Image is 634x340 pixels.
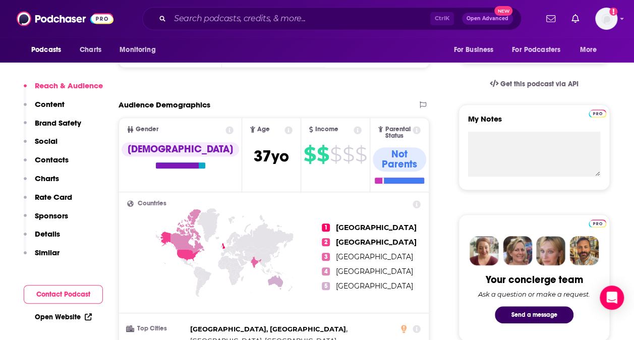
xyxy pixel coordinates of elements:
span: 3 [322,253,330,261]
span: Logged in as veronica.smith [595,8,617,30]
button: Send a message [495,306,573,323]
span: Parental Status [385,126,411,139]
img: Podchaser Pro [589,219,606,228]
img: Podchaser Pro [589,109,606,118]
button: Sponsors [24,211,68,230]
img: Barbara Profile [503,236,532,265]
a: Open Website [35,313,92,321]
button: Open AdvancedNew [462,13,513,25]
img: User Profile [595,8,617,30]
span: Get this podcast via API [500,80,579,88]
div: Search podcasts, credits, & more... [142,7,522,30]
button: Show profile menu [595,8,617,30]
a: Charts [73,40,107,60]
input: Search podcasts, credits, & more... [170,11,430,27]
span: Podcasts [31,43,61,57]
div: Not Parents [373,147,426,172]
span: For Business [453,43,493,57]
p: Sponsors [35,211,68,220]
p: Similar [35,248,60,257]
p: Charts [35,174,59,183]
p: Contacts [35,155,69,164]
button: open menu [573,40,610,60]
a: Show notifications dropdown [567,10,583,27]
div: [DEMOGRAPHIC_DATA] [122,142,239,156]
button: open menu [446,40,506,60]
p: Reach & Audience [35,81,103,90]
button: open menu [505,40,575,60]
span: Monitoring [120,43,155,57]
span: [GEOGRAPHIC_DATA] [336,281,413,291]
span: Income [315,126,338,133]
div: Ask a question or make a request. [478,290,590,298]
span: [GEOGRAPHIC_DATA], [GEOGRAPHIC_DATA] [190,325,346,333]
img: Jules Profile [536,236,565,265]
button: open menu [112,40,168,60]
span: Charts [80,43,101,57]
div: Your concierge team [486,273,583,286]
span: 2 [322,238,330,246]
span: Open Advanced [467,16,508,21]
span: 1 [322,223,330,232]
span: For Podcasters [512,43,560,57]
span: 5 [322,282,330,290]
span: Gender [136,126,158,133]
p: Brand Safety [35,118,81,128]
div: Open Intercom Messenger [600,286,624,310]
span: More [580,43,597,57]
a: Show notifications dropdown [542,10,559,27]
button: Charts [24,174,59,192]
span: $ [304,146,316,162]
button: Brand Safety [24,118,81,137]
h2: Audience Demographics [119,100,210,109]
span: , [190,323,348,335]
a: Pro website [589,218,606,228]
p: Details [35,229,60,239]
span: Countries [138,200,166,207]
button: Rate Card [24,192,72,211]
img: Sydney Profile [470,236,499,265]
button: Content [24,99,65,118]
span: $ [317,146,329,162]
button: Contacts [24,155,69,174]
img: Podchaser - Follow, Share and Rate Podcasts [17,9,113,28]
span: 37 yo [254,146,289,166]
button: Social [24,136,57,155]
span: [GEOGRAPHIC_DATA] [336,238,417,247]
span: [GEOGRAPHIC_DATA] [336,223,417,232]
span: Age [257,126,270,133]
button: open menu [24,40,74,60]
button: Reach & Audience [24,81,103,99]
img: Jon Profile [569,236,599,265]
h3: Top Cities [127,325,186,332]
span: [GEOGRAPHIC_DATA] [336,252,413,261]
svg: Add a profile image [609,8,617,16]
span: New [494,6,512,16]
button: Similar [24,248,60,266]
span: $ [355,146,367,162]
span: [GEOGRAPHIC_DATA] [336,267,413,276]
button: Contact Podcast [24,285,103,304]
span: Ctrl K [430,12,454,25]
span: $ [342,146,354,162]
label: My Notes [468,114,600,132]
span: 4 [322,267,330,275]
p: Rate Card [35,192,72,202]
p: Content [35,99,65,109]
span: $ [330,146,341,162]
button: Details [24,229,60,248]
a: Pro website [589,108,606,118]
p: Social [35,136,57,146]
a: Get this podcast via API [482,72,587,96]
